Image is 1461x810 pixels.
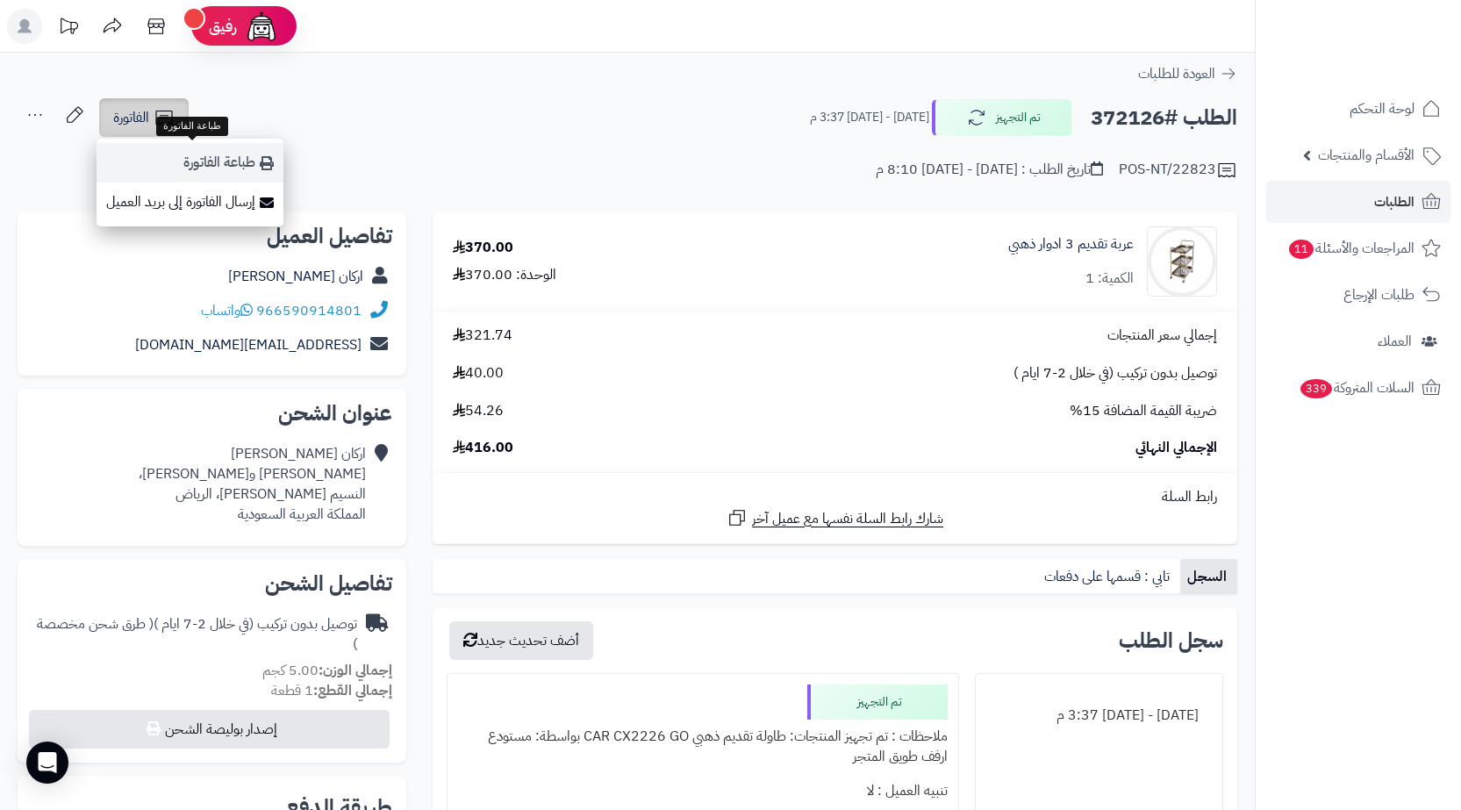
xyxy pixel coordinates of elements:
[1266,88,1450,130] a: لوحة التحكم
[32,573,392,594] h2: تفاصيل الشحن
[1037,559,1180,594] a: تابي : قسمها على دفعات
[1107,326,1217,346] span: إجمالي سعر المنتجات
[244,9,279,44] img: ai-face.png
[453,238,513,258] div: 370.00
[458,774,948,808] div: تنبيه العميل : لا
[458,720,948,774] div: ملاحظات : تم تجهيز المنتجات: طاولة تقديم ذهبي CAR CX2226 GO بواسطة: مستودع ارفف طويق المتجر
[1008,234,1134,254] a: عربة تقديم 3 ادوار ذهبي
[1013,363,1217,383] span: توصيل بدون تركيب (في خلال 2-7 ايام )
[1266,181,1450,223] a: الطلبات
[453,401,504,421] span: 54.26
[1138,63,1237,84] a: العودة للطلبات
[449,621,593,660] button: أضف تحديث جديد
[876,160,1103,180] div: تاريخ الطلب : [DATE] - [DATE] 8:10 م
[29,710,390,749] button: إصدار بوليصة الشحن
[453,363,504,383] span: 40.00
[1299,376,1414,400] span: السلات المتروكة
[262,660,392,681] small: 5.00 كجم
[1266,227,1450,269] a: المراجعات والأسئلة11
[1266,320,1450,362] a: العملاء
[1318,143,1414,168] span: الأقسام والمنتجات
[1085,269,1134,289] div: الكمية: 1
[1119,630,1223,651] h3: سجل الطلب
[256,300,362,321] a: 966590914801
[440,487,1230,507] div: رابط السلة
[1135,438,1217,458] span: الإجمالي النهائي
[97,143,283,183] a: طباعة الفاتورة
[319,660,392,681] strong: إجمالي الوزن:
[1300,379,1332,398] span: 339
[201,300,253,321] a: واتساب
[453,326,512,346] span: 321.74
[807,685,948,720] div: تم التجهيز
[1342,49,1444,86] img: logo-2.png
[37,613,357,655] span: ( طرق شحن مخصصة )
[99,98,189,137] a: الفاتورة
[1289,240,1314,259] span: 11
[453,265,556,285] div: الوحدة: 370.00
[1180,559,1237,594] a: السجل
[727,507,943,529] a: شارك رابط السلة نفسها مع عميل آخر
[453,438,513,458] span: 416.00
[752,509,943,529] span: شارك رابط السلة نفسها مع عميل آخر
[97,183,283,222] a: إرسال الفاتورة إلى بريد العميل
[139,444,366,524] div: اركان [PERSON_NAME] [PERSON_NAME] و[PERSON_NAME]، النسيم [PERSON_NAME]، الرياض المملكة العربية ال...
[32,614,357,655] div: توصيل بدون تركيب (في خلال 2-7 ايام )
[271,680,392,701] small: 1 قطعة
[1119,160,1237,181] div: POS-NT/22823
[135,334,362,355] a: [EMAIL_ADDRESS][DOMAIN_NAME]
[1343,283,1414,307] span: طلبات الإرجاع
[1266,274,1450,316] a: طلبات الإرجاع
[32,403,392,424] h2: عنوان الشحن
[1287,236,1414,261] span: المراجعات والأسئلة
[113,107,149,128] span: الفاتورة
[1266,367,1450,409] a: السلات المتروكة339
[986,699,1212,733] div: [DATE] - [DATE] 3:37 م
[47,9,90,48] a: تحديثات المنصة
[228,266,363,287] a: اركان [PERSON_NAME]
[313,680,392,701] strong: إجمالي القطع:
[209,16,237,37] span: رفيق
[810,109,929,126] small: [DATE] - [DATE] 3:37 م
[1374,190,1414,214] span: الطلبات
[1138,63,1215,84] span: العودة للطلبات
[1091,100,1237,136] h2: الطلب #372126
[32,226,392,247] h2: تفاصيل العميل
[1148,226,1216,297] img: 1703950108-220618010150-90x90.jpg
[1378,329,1412,354] span: العملاء
[1070,401,1217,421] span: ضريبة القيمة المضافة 15%
[26,742,68,784] div: Open Intercom Messenger
[1350,97,1414,121] span: لوحة التحكم
[156,117,228,136] div: طباعة الفاتورة
[932,99,1072,136] button: تم التجهيز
